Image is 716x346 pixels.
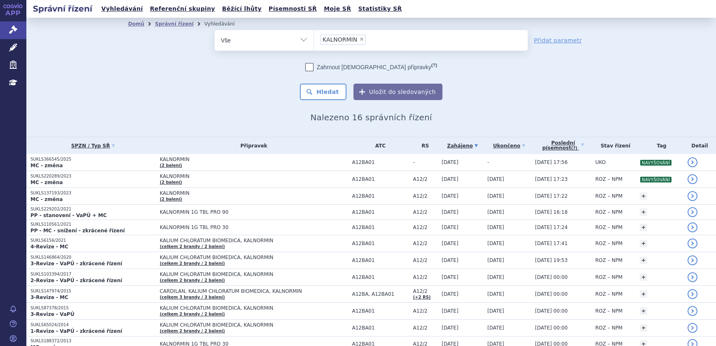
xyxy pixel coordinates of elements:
[352,209,409,215] span: A12BA01
[595,325,622,331] span: ROZ – NPM
[30,173,156,179] p: SUKLS220289/2023
[156,137,348,154] th: Přípravek
[368,34,373,44] input: KALNORMIN
[595,291,622,297] span: ROZ – NPM
[535,224,568,230] span: [DATE] 17:24
[160,329,225,333] a: (celkem 2 brandy / 2 balení)
[220,3,264,14] a: Běžící lhůty
[30,255,156,260] p: SUKLS146864/2020
[640,240,647,247] a: +
[30,140,156,152] a: SPZN / Typ SŘ
[26,3,99,14] h2: Správní řízení
[30,190,156,196] p: SUKLS137193/2023
[571,146,577,151] abbr: (?)
[640,192,647,200] a: +
[30,228,125,234] strong: PP - MC - snížení - zkrácené řízení
[595,241,622,246] span: ROZ – NPM
[640,160,672,166] i: NAVYŠOVÁNÍ
[352,257,409,263] span: A12BA01
[300,84,346,100] button: Hledat
[30,238,156,243] p: SUKLS6156/2021
[352,159,409,165] span: A12BA01
[413,274,438,280] span: A12/2
[160,322,348,328] span: KALIUM CHLORATUM BIOMEDICA, KALNORMIN
[352,308,409,314] span: A12BA01
[413,257,438,263] span: A12/2
[204,18,246,30] li: Vyhledávání
[305,63,437,71] label: Zahrnout [DEMOGRAPHIC_DATA] přípravky
[431,63,437,68] abbr: (?)
[30,328,122,334] strong: 1-Revize - VaPÚ - zkrácené řízení
[160,157,348,162] span: KALNORMIN
[160,312,225,316] a: (celkem 2 brandy / 2 balení)
[348,137,409,154] th: ATC
[413,176,438,182] span: A12/2
[442,159,459,165] span: [DATE]
[688,238,697,248] a: detail
[413,193,438,199] span: A12/2
[442,241,459,246] span: [DATE]
[160,288,348,294] span: CARDILAN, KALIUM CHLORATUM BIOMEDICA, KALNORMIN
[636,137,683,154] th: Tag
[535,308,568,314] span: [DATE] 00:00
[30,288,156,294] p: SUKLS147974/2015
[310,112,432,122] span: Nalezeno 16 správních řízení
[160,224,348,230] span: KALNORMIN 1G TBL PRO 30
[487,176,504,182] span: [DATE]
[595,193,622,199] span: ROZ – NPM
[30,206,156,212] p: SUKLS229202/2021
[160,180,182,185] a: (2 balení)
[442,308,459,314] span: [DATE]
[160,295,225,299] a: (celkem 3 brandy / 3 balení)
[442,325,459,331] span: [DATE]
[640,224,647,231] a: +
[535,325,568,331] span: [DATE] 00:00
[688,157,697,167] a: detail
[128,21,144,27] a: Domů
[442,209,459,215] span: [DATE]
[352,325,409,331] span: A12BA01
[30,261,122,267] strong: 3-Revize - VaPÚ - zkrácené řízení
[30,295,68,300] strong: 3-Revize - MC
[30,163,63,168] strong: MC - změna
[640,257,647,264] a: +
[487,193,504,199] span: [DATE]
[535,176,568,182] span: [DATE] 17:23
[30,244,68,250] strong: 4-Revize - MC
[442,291,459,297] span: [DATE]
[683,137,716,154] th: Detail
[30,196,63,202] strong: MC - změna
[413,308,438,314] span: A12/2
[413,224,438,230] span: A12/2
[688,255,697,265] a: detail
[352,241,409,246] span: A12BA01
[352,274,409,280] span: A12BA01
[30,322,156,328] p: SUKLS65024/2014
[160,255,348,260] span: KALIUM CHLORATUM BIOMEDICA, KALNORMIN
[595,308,622,314] span: ROZ – NPM
[640,290,647,298] a: +
[640,324,647,332] a: +
[487,308,504,314] span: [DATE]
[688,323,697,333] a: detail
[487,159,489,165] span: -
[688,272,697,282] a: detail
[591,137,636,154] th: Stav řízení
[356,3,404,14] a: Statistiky SŘ
[535,257,568,263] span: [DATE] 19:53
[640,208,647,216] a: +
[352,224,409,230] span: A12BA01
[359,37,364,42] span: ×
[413,241,438,246] span: A12/2
[266,3,319,14] a: Písemnosti SŘ
[321,3,353,14] a: Moje SŘ
[30,311,74,317] strong: 3-Revize - VaPÚ
[99,3,145,14] a: Vyhledávání
[30,180,63,185] strong: MC - změna
[487,274,504,280] span: [DATE]
[595,257,622,263] span: ROZ – NPM
[487,257,504,263] span: [DATE]
[160,271,348,277] span: KALIUM CHLORATUM BIOMEDICA, KALNORMIN
[595,159,606,165] span: UKO
[442,176,459,182] span: [DATE]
